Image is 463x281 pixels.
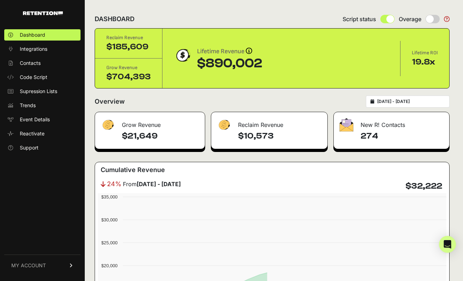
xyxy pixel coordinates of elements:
strong: [DATE] - [DATE] [137,181,181,188]
a: Code Script [4,72,81,83]
span: Reactivate [20,130,44,137]
h4: $21,649 [122,130,199,142]
div: Reclaim Revenue [211,112,327,133]
a: Reactivate [4,128,81,139]
text: $25,000 [101,240,118,245]
h2: Overview [95,97,125,106]
text: $35,000 [101,194,118,200]
span: Supression Lists [20,88,57,95]
img: fa-dollar-13500eef13a19c4ab2b9ed9ad552e47b0d9fc28b02b83b90ba0e00f96d6372e9.png [217,118,231,132]
span: Code Script [20,74,47,81]
span: Trends [20,102,36,109]
img: fa-dollar-13500eef13a19c4ab2b9ed9ad552e47b0d9fc28b02b83b90ba0e00f96d6372e9.png [101,118,115,132]
h4: $10,573 [238,130,322,142]
span: Script status [343,15,376,23]
h4: 274 [361,130,444,142]
span: MY ACCOUNT [11,262,46,269]
a: Trends [4,100,81,111]
a: Event Details [4,114,81,125]
text: $30,000 [101,217,118,222]
a: Support [4,142,81,153]
span: Event Details [20,116,50,123]
text: $20,000 [101,263,118,268]
div: Lifetime Revenue [197,47,262,56]
span: Support [20,144,38,151]
span: Dashboard [20,31,45,38]
span: Overage [399,15,421,23]
a: Contacts [4,57,81,69]
div: Reclaim Revenue [106,34,151,41]
a: MY ACCOUNT [4,255,81,276]
a: Supression Lists [4,86,81,97]
span: Integrations [20,45,47,53]
div: $185,609 [106,41,151,53]
img: dollar-coin-05c43ed7efb7bc0c12610022525b4bbbb207c7efeef5aecc26f025e68dcafac9.png [174,47,191,64]
a: Integrations [4,43,81,55]
h4: $32,222 [405,181,442,192]
span: From [123,180,181,188]
div: Grow Revenue [106,64,151,71]
h3: Cumulative Revenue [101,165,165,175]
div: $704,393 [106,71,151,83]
div: 19.8x [412,56,438,68]
span: Contacts [20,60,41,67]
span: 24% [107,179,121,189]
div: Lifetime ROI [412,49,438,56]
img: fa-envelope-19ae18322b30453b285274b1b8af3d052b27d846a4fbe8435d1a52b978f639a2.png [339,118,354,132]
h2: DASHBOARD [95,14,135,24]
div: $890,002 [197,56,262,71]
div: Open Intercom Messenger [439,236,456,253]
div: Grow Revenue [95,112,205,133]
div: New R! Contacts [334,112,449,133]
img: Retention.com [23,11,63,15]
a: Dashboard [4,29,81,41]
